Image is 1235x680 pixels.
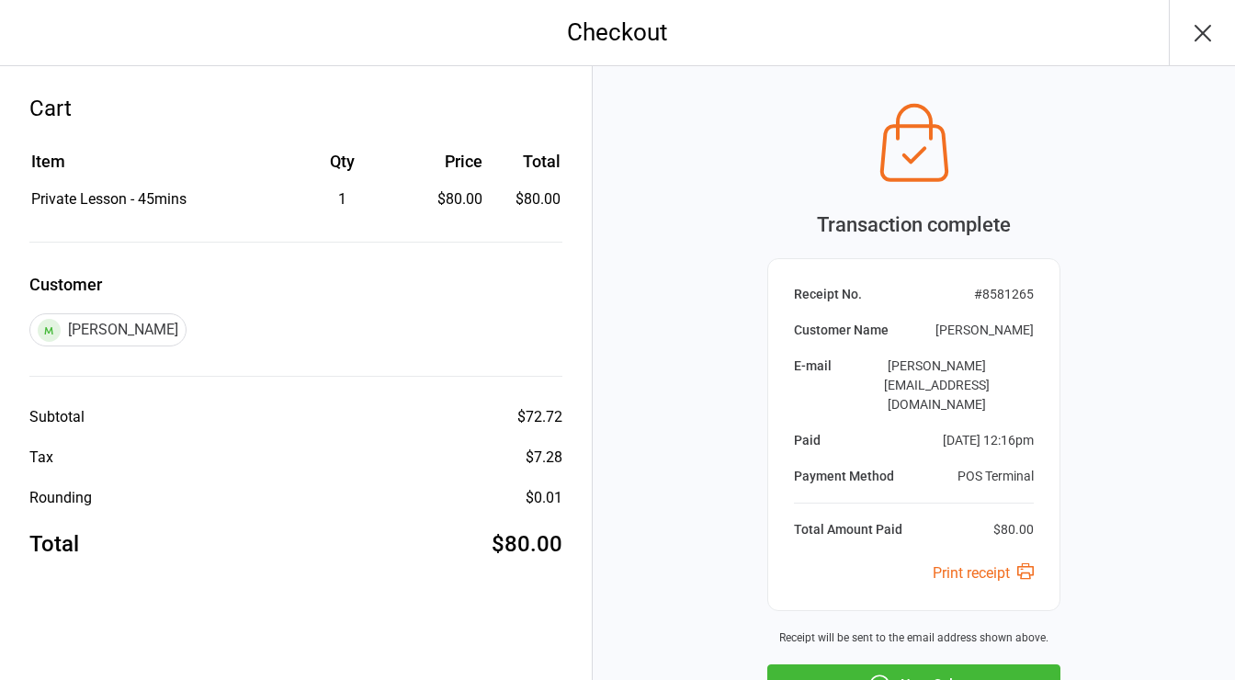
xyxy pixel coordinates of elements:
label: Customer [29,272,562,297]
td: $80.00 [490,188,561,210]
div: $80.00 [409,188,482,210]
div: Paid [794,431,821,450]
th: Qty [277,149,406,187]
div: Tax [29,447,53,469]
div: # 8581265 [974,285,1034,304]
div: Receipt will be sent to the email address shown above. [767,629,1060,646]
div: $72.72 [517,406,562,428]
div: Rounding [29,487,92,509]
div: Total [29,527,79,561]
div: $80.00 [492,527,562,561]
div: Transaction complete [767,210,1060,240]
div: Total Amount Paid [794,520,902,539]
div: POS Terminal [957,467,1034,486]
span: Private Lesson - 45mins [31,190,187,208]
div: Customer Name [794,321,889,340]
div: E-mail [794,357,832,414]
div: $0.01 [526,487,562,509]
div: $80.00 [993,520,1034,539]
div: $7.28 [526,447,562,469]
div: [PERSON_NAME] [29,313,187,346]
div: Payment Method [794,467,894,486]
div: Price [409,149,482,174]
div: Cart [29,92,562,125]
div: [DATE] 12:16pm [943,431,1034,450]
a: Print receipt [933,564,1034,582]
th: Total [490,149,561,187]
div: 1 [277,188,406,210]
th: Item [31,149,275,187]
div: Receipt No. [794,285,862,304]
div: [PERSON_NAME][EMAIL_ADDRESS][DOMAIN_NAME] [839,357,1034,414]
div: Subtotal [29,406,85,428]
div: [PERSON_NAME] [935,321,1034,340]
